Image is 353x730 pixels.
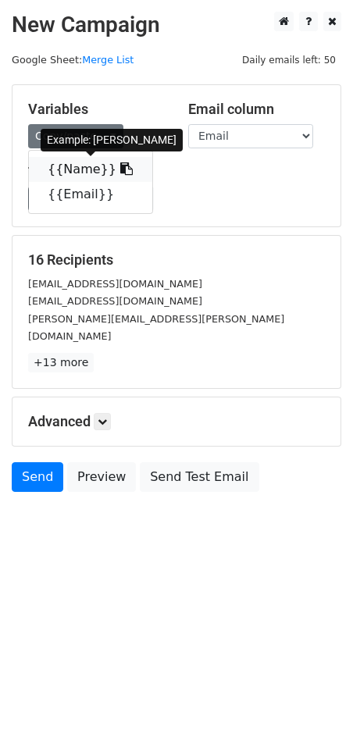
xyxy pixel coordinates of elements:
[28,295,202,307] small: [EMAIL_ADDRESS][DOMAIN_NAME]
[41,129,183,151] div: Example: [PERSON_NAME]
[28,278,202,290] small: [EMAIL_ADDRESS][DOMAIN_NAME]
[140,462,259,492] a: Send Test Email
[188,101,325,118] h5: Email column
[28,124,123,148] a: Copy/paste...
[237,54,341,66] a: Daily emails left: 50
[28,413,325,430] h5: Advanced
[28,251,325,269] h5: 16 Recipients
[28,101,165,118] h5: Variables
[275,655,353,730] iframe: Chat Widget
[29,157,152,182] a: {{Name}}
[12,462,63,492] a: Send
[28,353,94,372] a: +13 more
[67,462,136,492] a: Preview
[12,12,341,38] h2: New Campaign
[82,54,134,66] a: Merge List
[29,182,152,207] a: {{Email}}
[28,313,284,343] small: [PERSON_NAME][EMAIL_ADDRESS][PERSON_NAME][DOMAIN_NAME]
[237,52,341,69] span: Daily emails left: 50
[12,54,134,66] small: Google Sheet:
